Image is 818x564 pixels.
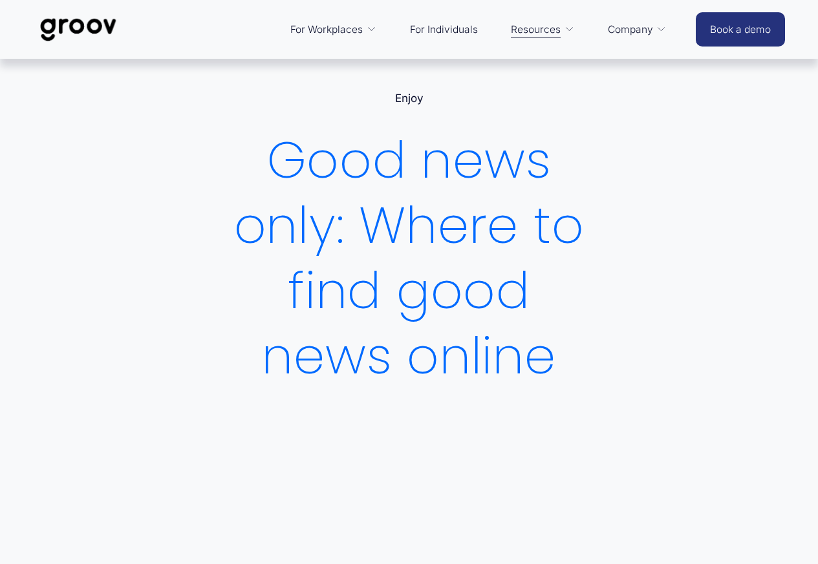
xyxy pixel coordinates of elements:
[504,14,581,45] a: folder dropdown
[33,8,124,51] img: Groov | Workplace Science Platform | Unlock Performance | Drive Results
[696,12,785,47] a: Book a demo
[284,14,383,45] a: folder dropdown
[290,21,363,39] span: For Workplaces
[601,14,673,45] a: folder dropdown
[395,92,424,105] a: Enjoy
[404,14,484,45] a: For Individuals
[608,21,653,39] span: Company
[511,21,561,39] span: Resources
[221,127,597,388] h1: Good news only: Where to find good news online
